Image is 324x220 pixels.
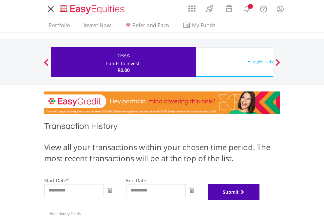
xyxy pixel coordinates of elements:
[238,2,255,15] a: Notifications
[46,22,73,32] a: Portfolio
[44,177,66,184] label: start date
[44,91,280,114] img: EasyCredit Promotion Banner
[106,60,141,67] div: Funds to invest:
[255,2,272,15] a: FAQ's and Support
[223,3,234,14] img: vouchers-v2.svg
[44,120,280,135] h1: Transaction History
[55,51,192,60] div: TFSA
[126,177,146,184] label: end date
[272,2,289,16] a: My Profile
[182,21,225,30] span: My Funds
[118,67,130,73] span: R0.00
[44,142,280,164] div: View all your transactions within your chosen time period. The most recent transactions will be a...
[204,3,215,14] img: thrive-v2.svg
[271,62,284,69] button: Next
[184,2,200,12] a: AppsGrid
[132,22,169,29] span: Refer and Earn
[208,184,260,200] button: Submit
[81,22,113,32] a: Invest Now
[57,2,127,15] a: Home page
[188,5,196,12] img: grid-menu-icon.svg
[40,62,53,69] button: Previous
[122,22,172,32] a: Refer and Earn
[49,211,81,216] span: Mandatory Fields
[219,2,238,14] a: Vouchers
[59,4,127,15] img: EasyEquities_Logo.png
